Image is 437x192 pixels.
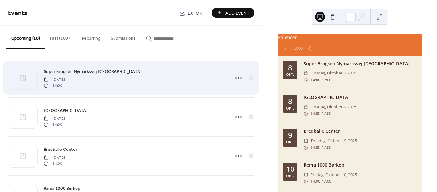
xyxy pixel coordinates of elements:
[44,146,77,153] span: Bredballe Center
[320,110,322,117] span: -
[288,98,292,105] div: 8
[188,10,205,16] span: Export
[322,178,331,185] span: 17:00
[320,178,322,185] span: -
[311,178,320,185] span: 14:00
[304,60,416,67] div: Super Brugsen Nymarksvej [GEOGRAPHIC_DATA]
[311,70,356,76] span: onsdag, oktober 8, 2025
[311,77,320,83] span: 14:00
[286,73,294,76] div: okt.
[304,77,308,83] div: ​
[44,83,65,88] span: 14:00
[311,110,320,117] span: 14:00
[304,128,416,135] div: Bredballe Center
[304,178,308,185] div: ​
[6,26,45,49] button: Upcoming (10)
[311,138,357,144] span: torsdag, oktober 9, 2025
[304,94,416,101] div: [GEOGRAPHIC_DATA]
[44,185,80,192] a: Rema 1000 Børkop
[286,174,294,177] div: okt.
[320,77,322,83] span: -
[44,107,88,114] a: [GEOGRAPHIC_DATA]
[45,26,77,48] button: Past (100+)
[304,162,416,169] div: Rema 1000 Børkop
[286,166,294,173] div: 10
[311,171,357,178] span: fredag, oktober 10, 2025
[304,70,308,76] div: ​
[44,68,142,75] a: Super Brugsen Nymarksvej [GEOGRAPHIC_DATA]
[304,104,308,110] div: ​
[304,110,308,117] div: ​
[44,122,65,127] span: 14:00
[322,110,331,117] span: 17:00
[320,144,322,151] span: -
[322,144,331,151] span: 17:00
[304,138,308,144] div: ​
[288,64,292,72] div: 8
[44,185,80,192] span: Rema 1000 Børkop
[8,7,27,19] span: Events
[174,8,209,18] a: Export
[322,77,331,83] span: 17:00
[311,104,356,110] span: onsdag, oktober 8, 2025
[44,116,65,122] span: [DATE]
[44,161,65,166] span: 14:00
[288,132,292,139] div: 9
[311,144,320,151] span: 14:00
[286,106,294,110] div: okt.
[77,26,106,48] button: Recurring
[44,77,65,83] span: [DATE]
[278,34,422,41] div: Kalender
[212,8,254,18] button: Add Event
[286,140,294,144] div: okt.
[44,146,77,153] a: Bredballe Center
[106,26,141,48] button: Submissions
[44,155,65,161] span: [DATE]
[304,171,308,178] div: ​
[225,10,249,16] span: Add Event
[304,144,308,151] div: ​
